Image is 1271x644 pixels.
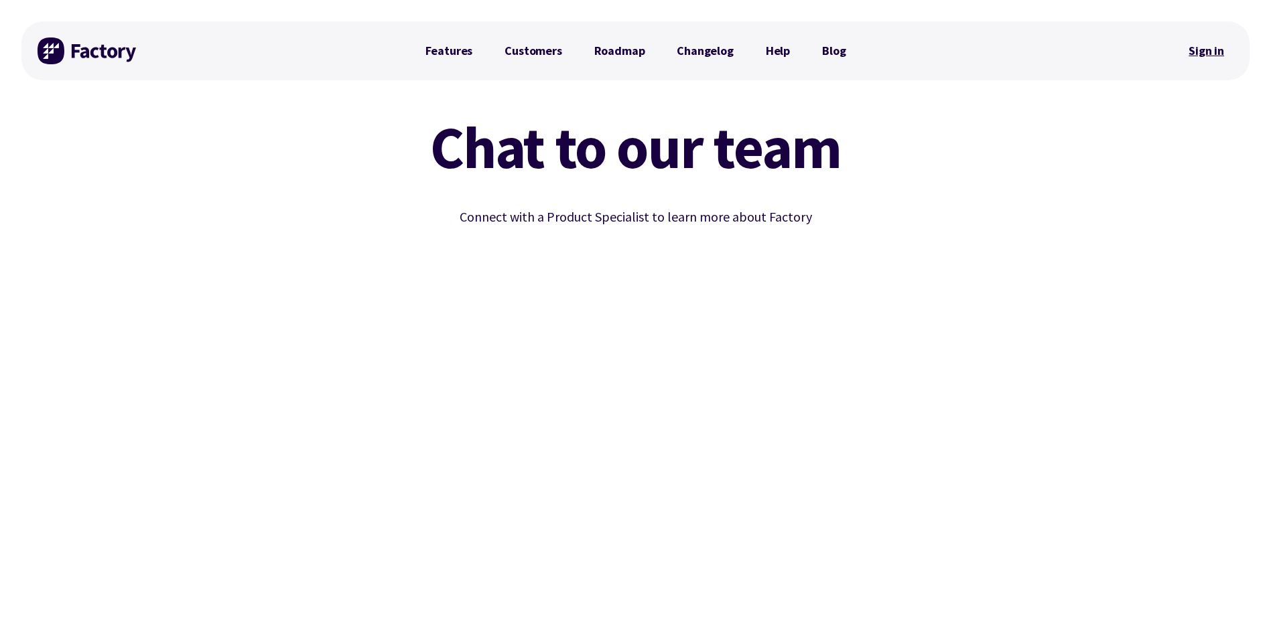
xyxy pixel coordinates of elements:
[578,37,661,64] a: Roadmap
[409,37,862,64] nav: Primary Navigation
[38,37,138,64] img: Factory
[1179,35,1233,66] a: Sign in
[331,206,941,228] p: Connect with a Product Specialist to learn more about Factory
[409,37,489,64] a: Features
[806,37,862,64] a: Blog
[1204,580,1271,644] iframe: Chat Widget
[1179,35,1233,66] nav: Secondary Navigation
[750,37,806,64] a: Help
[331,118,941,177] h1: Chat to our team
[488,37,578,64] a: Customers
[661,37,749,64] a: Changelog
